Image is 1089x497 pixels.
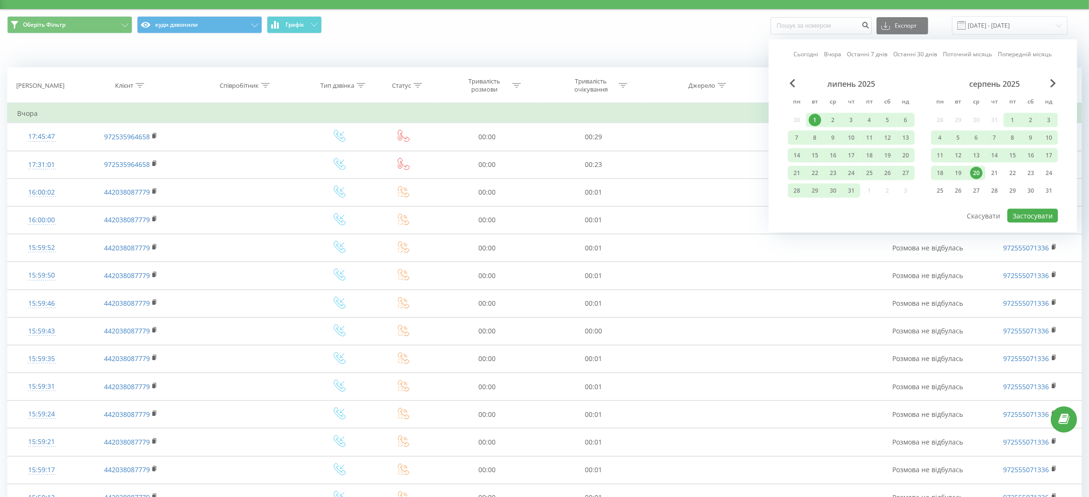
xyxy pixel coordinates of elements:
abbr: середа [826,95,840,110]
abbr: субота [880,95,895,110]
div: пн 4 серп 2025 р. [931,131,949,145]
div: сб 12 лип 2025 р. [878,131,897,145]
div: 15:59:35 [17,350,66,368]
div: 6 [970,132,983,144]
div: чт 31 лип 2025 р. [842,184,860,198]
div: ср 23 лип 2025 р. [824,166,842,180]
td: 00:00 [433,428,540,456]
div: 1 [809,114,821,126]
div: 15:59:43 [17,322,66,341]
td: 00:23 [540,151,646,178]
div: 5 [881,114,894,126]
div: чт 7 серп 2025 р. [985,131,1004,145]
div: 12 [952,149,964,162]
div: чт 21 серп 2025 р. [985,166,1004,180]
td: 00:00 [433,373,540,401]
div: 10 [845,132,857,144]
div: 15:59:24 [17,405,66,424]
div: 31 [845,185,857,197]
td: 00:01 [540,178,646,206]
a: Сьогодні [794,50,819,59]
div: 25 [863,167,876,179]
div: вт 19 серп 2025 р. [949,166,967,180]
td: 00:29 [540,123,646,151]
div: сб 23 серп 2025 р. [1022,166,1040,180]
div: пн 21 лип 2025 р. [788,166,806,180]
div: ср 27 серп 2025 р. [967,184,985,198]
div: 31 [1043,185,1055,197]
a: 972555071336 [1004,299,1049,308]
td: 00:00 [433,317,540,345]
span: Next Month [1050,79,1056,88]
div: 15 [809,149,821,162]
a: 972555071336 [1004,465,1049,474]
td: 00:01 [540,456,646,484]
div: 14 [988,149,1001,162]
div: пт 22 серп 2025 р. [1004,166,1022,180]
div: серпень 2025 [931,79,1058,89]
abbr: четвер [987,95,1002,110]
abbr: четвер [844,95,858,110]
td: 00:00 [433,401,540,428]
div: [PERSON_NAME] [16,82,64,90]
div: чт 3 лип 2025 р. [842,113,860,127]
div: 8 [1006,132,1019,144]
div: 17:45:47 [17,127,66,146]
div: 15:59:50 [17,266,66,285]
abbr: субота [1024,95,1038,110]
td: 00:01 [540,262,646,290]
a: Попередній місяць [998,50,1052,59]
div: пн 25 серп 2025 р. [931,184,949,198]
span: Оберіть Фільтр [23,21,65,29]
div: сб 30 серп 2025 р. [1022,184,1040,198]
a: 442038087779 [104,410,150,419]
div: 2 [827,114,839,126]
a: 972555071336 [1004,326,1049,335]
abbr: п’ятниця [1005,95,1020,110]
div: 4 [934,132,946,144]
div: пт 29 серп 2025 р. [1004,184,1022,198]
input: Пошук за номером [771,17,872,34]
a: 442038087779 [104,299,150,308]
div: 26 [952,185,964,197]
div: сб 26 лип 2025 р. [878,166,897,180]
div: вт 12 серп 2025 р. [949,148,967,163]
div: ср 20 серп 2025 р. [967,166,985,180]
div: 27 [970,185,983,197]
td: 00:00 [433,290,540,317]
div: 15:59:21 [17,433,66,451]
a: 442038087779 [104,326,150,335]
div: пн 18 серп 2025 р. [931,166,949,180]
div: 23 [827,167,839,179]
div: пт 25 лип 2025 р. [860,166,878,180]
td: 00:00 [433,345,540,373]
div: 16 [1025,149,1037,162]
abbr: вівторок [951,95,965,110]
div: нд 10 серп 2025 р. [1040,131,1058,145]
div: 16:00:02 [17,183,66,202]
div: пт 4 лип 2025 р. [860,113,878,127]
button: Оберіть Фільтр [7,16,132,33]
div: вт 26 серп 2025 р. [949,184,967,198]
td: 00:00 [433,262,540,290]
a: 442038087779 [104,271,150,280]
div: нд 17 серп 2025 р. [1040,148,1058,163]
div: ср 2 лип 2025 р. [824,113,842,127]
abbr: вівторок [808,95,822,110]
div: 18 [863,149,876,162]
abbr: середа [969,95,983,110]
div: нд 6 лип 2025 р. [897,113,915,127]
div: 6 [899,114,912,126]
div: чт 10 лип 2025 р. [842,131,860,145]
td: 00:00 [433,234,540,262]
a: 442038087779 [104,437,150,446]
span: Розмова не відбулась [893,299,963,308]
td: 00:01 [540,206,646,234]
div: 16 [827,149,839,162]
div: 9 [827,132,839,144]
span: Розмова не відбулась [893,382,963,391]
a: Останні 7 днів [847,50,888,59]
div: сб 5 лип 2025 р. [878,113,897,127]
a: 972555071336 [1004,243,1049,252]
div: 29 [1006,185,1019,197]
